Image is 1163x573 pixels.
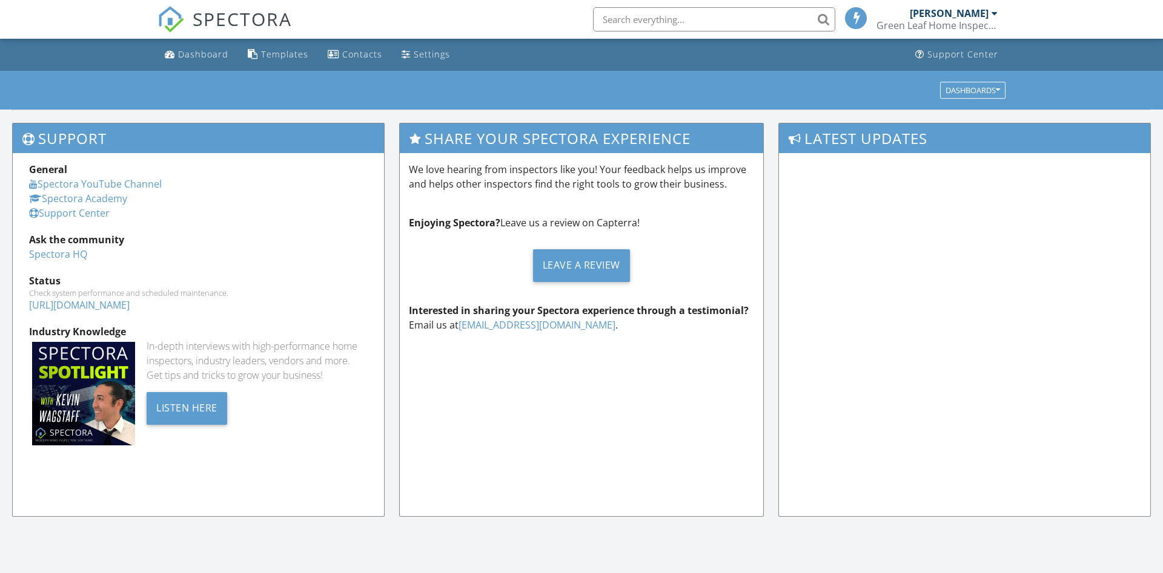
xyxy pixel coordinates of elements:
[243,44,313,66] a: Templates
[409,216,500,229] strong: Enjoying Spectora?
[32,342,135,445] img: Spectoraspolightmain
[409,303,755,332] p: Email us at .
[342,48,382,60] div: Contacts
[946,86,1000,94] div: Dashboards
[409,215,755,230] p: Leave us a review on Capterra!
[459,318,615,332] a: [EMAIL_ADDRESS][DOMAIN_NAME]
[876,19,998,31] div: Green Leaf Home Inspections Inc.
[409,162,755,191] p: We love hearing from inspectors like you! Your feedback helps us improve and helps other inspecto...
[261,48,308,60] div: Templates
[29,298,130,312] a: [URL][DOMAIN_NAME]
[29,324,368,339] div: Industry Knowledge
[910,44,1003,66] a: Support Center
[29,232,368,247] div: Ask the community
[13,123,384,153] h3: Support
[178,48,228,60] div: Dashboard
[414,48,450,60] div: Settings
[147,392,227,425] div: Listen Here
[29,177,162,191] a: Spectora YouTube Channel
[29,206,110,220] a: Support Center
[160,44,233,66] a: Dashboard
[29,163,67,176] strong: General
[910,7,989,19] div: [PERSON_NAME]
[29,192,127,205] a: Spectora Academy
[409,240,755,291] a: Leave a Review
[147,401,227,414] a: Listen Here
[147,339,367,382] div: In-depth interviews with high-performance home inspectors, industry leaders, vendors and more. Ge...
[927,48,998,60] div: Support Center
[157,6,184,33] img: The Best Home Inspection Software - Spectora
[29,273,368,288] div: Status
[533,249,630,282] div: Leave a Review
[157,16,292,42] a: SPECTORA
[593,7,835,31] input: Search everything...
[940,82,1006,99] button: Dashboards
[29,288,368,298] div: Check system performance and scheduled maintenance.
[193,6,292,31] span: SPECTORA
[323,44,387,66] a: Contacts
[397,44,455,66] a: Settings
[29,247,87,261] a: Spectora HQ
[779,123,1150,153] h3: Latest Updates
[400,123,764,153] h3: Share Your Spectora Experience
[409,304,749,317] strong: Interested in sharing your Spectora experience through a testimonial?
